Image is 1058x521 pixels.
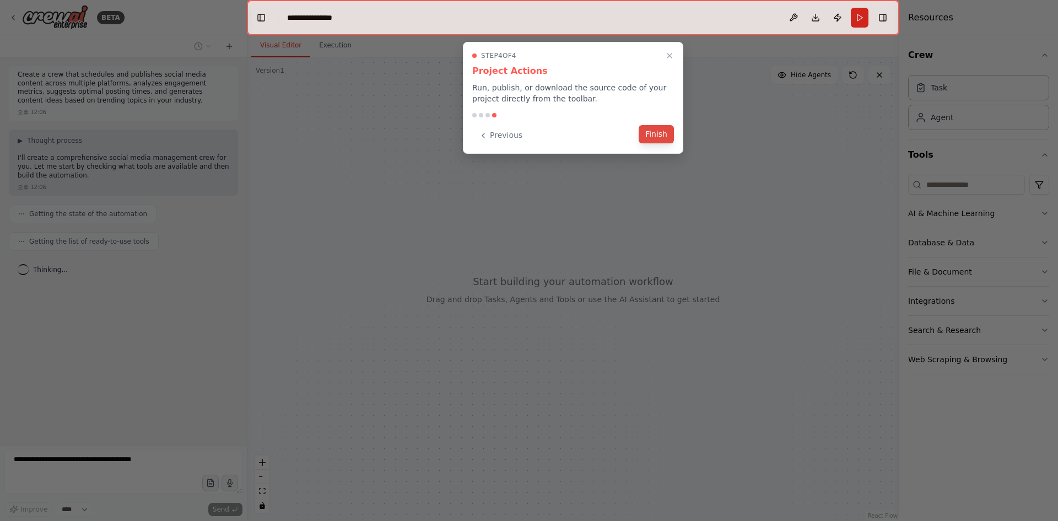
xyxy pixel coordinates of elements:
[481,51,516,60] span: Step 4 of 4
[472,126,529,144] button: Previous
[253,10,269,25] button: Hide left sidebar
[663,49,676,62] button: Close walkthrough
[639,125,674,143] button: Finish
[472,65,674,78] h3: Project Actions
[472,82,674,104] p: Run, publish, or download the source code of your project directly from the toolbar.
